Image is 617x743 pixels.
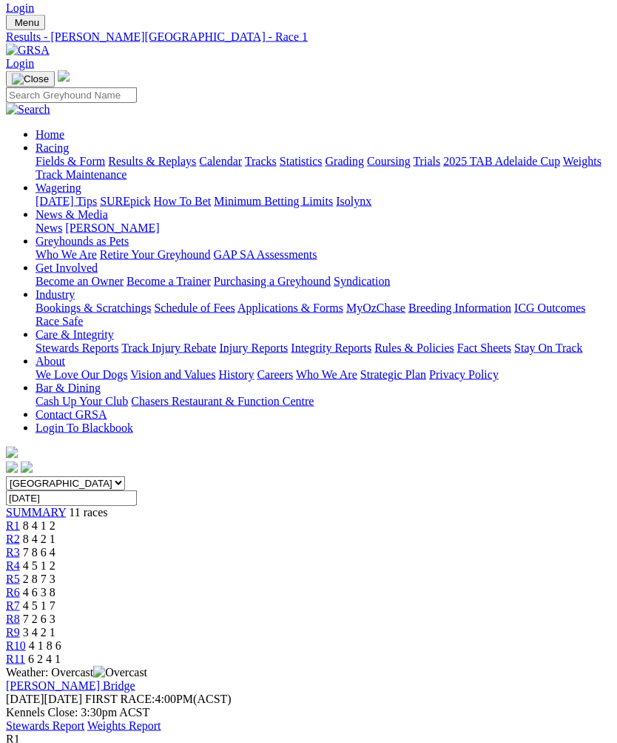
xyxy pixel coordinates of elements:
a: Grading [326,155,364,167]
a: We Love Our Dogs [36,368,127,381]
a: Greyhounds as Pets [36,235,129,247]
a: Careers [257,368,293,381]
span: 7 8 6 4 [23,546,55,559]
a: Coursing [367,155,411,167]
img: logo-grsa-white.png [58,70,70,82]
a: Syndication [334,275,390,287]
a: R10 [6,639,26,652]
span: 8 4 2 1 [23,533,55,545]
a: Strategic Plan [360,368,426,381]
input: Search [6,87,137,103]
a: [PERSON_NAME] [65,221,159,234]
a: Bar & Dining [36,382,101,394]
a: Login [6,1,34,14]
a: News [36,221,62,234]
img: Overcast [93,666,147,679]
a: Tracks [245,155,277,167]
a: Statistics [280,155,323,167]
span: 2 8 7 3 [23,573,55,585]
a: R3 [6,546,20,559]
a: Race Safe [36,315,83,327]
span: 4 5 1 7 [23,599,55,612]
a: Breeding Information [408,301,511,314]
a: Care & Integrity [36,328,114,341]
a: Applications & Forms [237,301,343,314]
span: 4 6 3 8 [23,586,55,599]
img: Search [6,103,50,116]
a: Industry [36,288,75,301]
a: Fields & Form [36,155,105,167]
a: Track Maintenance [36,168,127,181]
div: Wagering [36,195,611,208]
a: Who We Are [296,368,357,381]
div: Industry [36,301,611,328]
a: R8 [6,613,20,625]
a: Contact GRSA [36,408,107,421]
a: Weights Report [87,719,161,732]
span: R1 [6,519,20,532]
a: Racing [36,141,69,154]
a: Stewards Reports [36,341,118,354]
a: News & Media [36,208,108,221]
img: twitter.svg [21,462,33,473]
a: R4 [6,559,20,572]
a: ICG Outcomes [514,301,585,314]
a: Injury Reports [219,341,288,354]
span: Weather: Overcast [6,666,147,679]
a: GAP SA Assessments [214,248,317,261]
a: Who We Are [36,248,97,261]
input: Select date [6,490,137,506]
span: 4 1 8 6 [29,639,61,652]
a: R9 [6,626,20,639]
a: Minimum Betting Limits [214,195,333,207]
span: [DATE] [6,693,44,705]
a: R7 [6,599,20,612]
img: Close [12,73,49,85]
a: R2 [6,533,20,545]
a: Trials [413,155,440,167]
a: Privacy Policy [429,368,499,381]
span: 4 5 1 2 [23,559,55,572]
a: Integrity Reports [291,341,371,354]
a: Stay On Track [514,341,582,354]
button: Toggle navigation [6,15,45,30]
div: Greyhounds as Pets [36,248,611,261]
div: Care & Integrity [36,341,611,355]
div: Kennels Close: 3:30pm ACST [6,706,611,719]
a: Home [36,128,64,141]
a: Login To Blackbook [36,422,133,434]
img: logo-grsa-white.png [6,447,18,459]
span: FIRST RACE: [85,693,155,705]
a: R11 [6,653,25,665]
a: Vision and Values [130,368,215,381]
span: 8 4 1 2 [23,519,55,532]
button: Toggle navigation [6,71,55,87]
a: R5 [6,573,20,585]
div: News & Media [36,221,611,235]
span: R6 [6,586,20,599]
a: Chasers Restaurant & Function Centre [131,395,314,407]
img: facebook.svg [6,462,18,473]
a: Cash Up Your Club [36,395,128,407]
a: [PERSON_NAME] Bridge [6,679,135,692]
a: SUREpick [100,195,150,207]
a: Rules & Policies [374,341,454,354]
a: [DATE] Tips [36,195,97,207]
a: Isolynx [336,195,371,207]
a: Results - [PERSON_NAME][GEOGRAPHIC_DATA] - Race 1 [6,30,611,44]
a: Login [6,57,34,70]
a: MyOzChase [346,301,405,314]
span: Menu [15,17,39,28]
a: Results & Replays [108,155,196,167]
a: Bookings & Scratchings [36,301,151,314]
a: Become an Owner [36,275,124,287]
a: Purchasing a Greyhound [214,275,331,287]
